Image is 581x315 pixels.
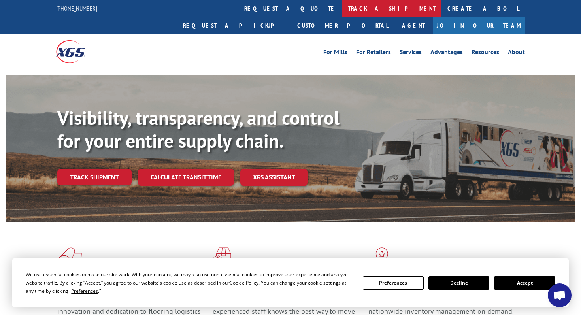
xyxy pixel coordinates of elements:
a: Agent [394,17,433,34]
a: [PHONE_NUMBER] [56,4,97,12]
b: Visibility, transparency, and control for your entire supply chain. [57,106,340,153]
a: Services [400,49,422,58]
img: xgs-icon-total-supply-chain-intelligence-red [57,247,82,268]
a: Customer Portal [291,17,394,34]
a: For Mills [323,49,347,58]
a: About [508,49,525,58]
button: Preferences [363,276,424,290]
img: xgs-icon-focused-on-flooring-red [213,247,231,268]
span: Preferences [71,288,98,294]
div: Open chat [548,283,572,307]
a: Track shipment [57,169,132,185]
button: Accept [494,276,555,290]
button: Decline [428,276,489,290]
a: Resources [472,49,499,58]
a: XGS ASSISTANT [240,169,308,186]
div: Cookie Consent Prompt [12,258,569,307]
a: Advantages [430,49,463,58]
img: xgs-icon-flagship-distribution-model-red [368,247,396,268]
span: Cookie Policy [230,279,258,286]
a: Join Our Team [433,17,525,34]
div: We use essential cookies to make our site work. With your consent, we may also use non-essential ... [26,270,353,295]
a: For Retailers [356,49,391,58]
a: Calculate transit time [138,169,234,186]
a: Request a pickup [177,17,291,34]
